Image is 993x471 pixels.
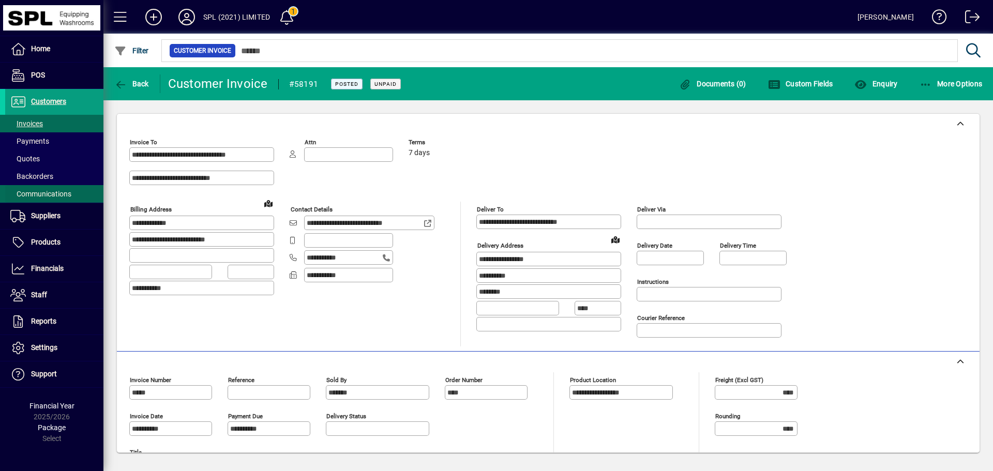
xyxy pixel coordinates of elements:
[409,149,430,157] span: 7 days
[676,74,749,93] button: Documents (0)
[445,376,483,384] mat-label: Order number
[5,361,103,387] a: Support
[720,242,756,249] mat-label: Delivery time
[5,203,103,229] a: Suppliers
[957,2,980,36] a: Logout
[112,41,152,60] button: Filter
[5,309,103,335] a: Reports
[10,155,40,163] span: Quotes
[857,9,914,25] div: [PERSON_NAME]
[174,45,231,56] span: Customer Invoice
[114,47,149,55] span: Filter
[607,231,624,248] a: View on map
[715,376,763,384] mat-label: Freight (excl GST)
[31,211,61,220] span: Suppliers
[5,63,103,88] a: POS
[112,74,152,93] button: Back
[114,80,149,88] span: Back
[203,9,270,25] div: SPL (2021) LIMITED
[335,81,358,87] span: Posted
[10,119,43,128] span: Invoices
[637,206,666,213] mat-label: Deliver via
[5,115,103,132] a: Invoices
[130,413,163,420] mat-label: Invoice date
[637,242,672,249] mat-label: Delivery date
[130,139,157,146] mat-label: Invoice To
[10,137,49,145] span: Payments
[10,172,53,180] span: Backorders
[768,80,833,88] span: Custom Fields
[5,256,103,282] a: Financials
[103,74,160,93] app-page-header-button: Back
[409,139,471,146] span: Terms
[5,132,103,150] a: Payments
[29,402,74,410] span: Financial Year
[917,74,985,93] button: More Options
[130,376,171,384] mat-label: Invoice number
[31,71,45,79] span: POS
[38,423,66,432] span: Package
[168,75,268,92] div: Customer Invoice
[31,343,57,352] span: Settings
[679,80,746,88] span: Documents (0)
[5,185,103,203] a: Communications
[5,36,103,62] a: Home
[5,335,103,361] a: Settings
[5,168,103,185] a: Backorders
[920,80,983,88] span: More Options
[170,8,203,26] button: Profile
[228,413,263,420] mat-label: Payment due
[31,291,47,299] span: Staff
[570,376,616,384] mat-label: Product location
[5,230,103,255] a: Products
[477,206,504,213] mat-label: Deliver To
[31,238,61,246] span: Products
[715,413,740,420] mat-label: Rounding
[852,74,900,93] button: Enquiry
[130,449,142,456] mat-label: Title
[5,150,103,168] a: Quotes
[326,376,347,384] mat-label: Sold by
[5,282,103,308] a: Staff
[31,264,64,272] span: Financials
[637,314,685,322] mat-label: Courier Reference
[260,195,277,211] a: View on map
[765,74,836,93] button: Custom Fields
[374,81,397,87] span: Unpaid
[31,370,57,378] span: Support
[31,97,66,105] span: Customers
[637,278,669,285] mat-label: Instructions
[31,317,56,325] span: Reports
[854,80,897,88] span: Enquiry
[326,413,366,420] mat-label: Delivery status
[289,76,319,93] div: #58191
[31,44,50,53] span: Home
[10,190,71,198] span: Communications
[305,139,316,146] mat-label: Attn
[137,8,170,26] button: Add
[924,2,947,36] a: Knowledge Base
[228,376,254,384] mat-label: Reference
